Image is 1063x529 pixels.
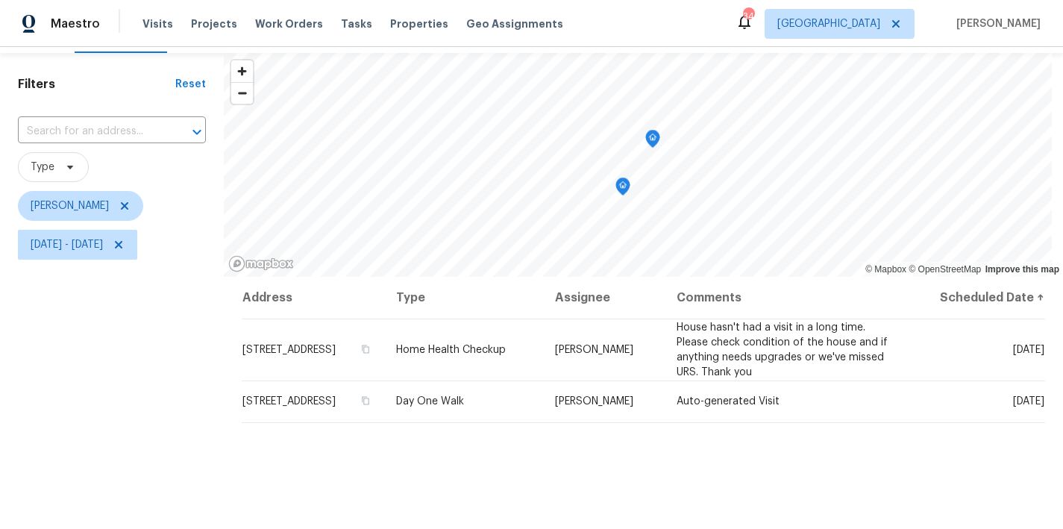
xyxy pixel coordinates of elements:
[51,16,100,31] span: Maestro
[677,396,780,407] span: Auto-generated Visit
[396,345,506,355] span: Home Health Checkup
[909,264,981,275] a: OpenStreetMap
[255,16,323,31] span: Work Orders
[777,16,880,31] span: [GEOGRAPHIC_DATA]
[242,277,384,319] th: Address
[1013,345,1044,355] span: [DATE]
[228,255,294,272] a: Mapbox homepage
[231,83,253,104] span: Zoom out
[1013,396,1044,407] span: [DATE]
[341,19,372,29] span: Tasks
[906,277,1045,319] th: Scheduled Date ↑
[359,342,372,356] button: Copy Address
[175,77,206,92] div: Reset
[31,160,54,175] span: Type
[142,16,173,31] span: Visits
[242,396,336,407] span: [STREET_ADDRESS]
[18,120,164,143] input: Search for an address...
[31,198,109,213] span: [PERSON_NAME]
[231,60,253,82] button: Zoom in
[224,53,1052,277] canvas: Map
[555,396,633,407] span: [PERSON_NAME]
[865,264,906,275] a: Mapbox
[615,178,630,201] div: Map marker
[677,322,888,378] span: House hasn't had a visit in a long time. Please check condition of the house and if anything need...
[31,237,103,252] span: [DATE] - [DATE]
[396,396,464,407] span: Day One Walk
[743,9,753,24] div: 34
[186,122,207,143] button: Open
[18,77,175,92] h1: Filters
[543,277,665,319] th: Assignee
[555,345,633,355] span: [PERSON_NAME]
[384,277,543,319] th: Type
[985,264,1059,275] a: Improve this map
[950,16,1041,31] span: [PERSON_NAME]
[359,394,372,407] button: Copy Address
[242,345,336,355] span: [STREET_ADDRESS]
[665,277,906,319] th: Comments
[645,130,660,153] div: Map marker
[390,16,448,31] span: Properties
[466,16,563,31] span: Geo Assignments
[231,82,253,104] button: Zoom out
[191,16,237,31] span: Projects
